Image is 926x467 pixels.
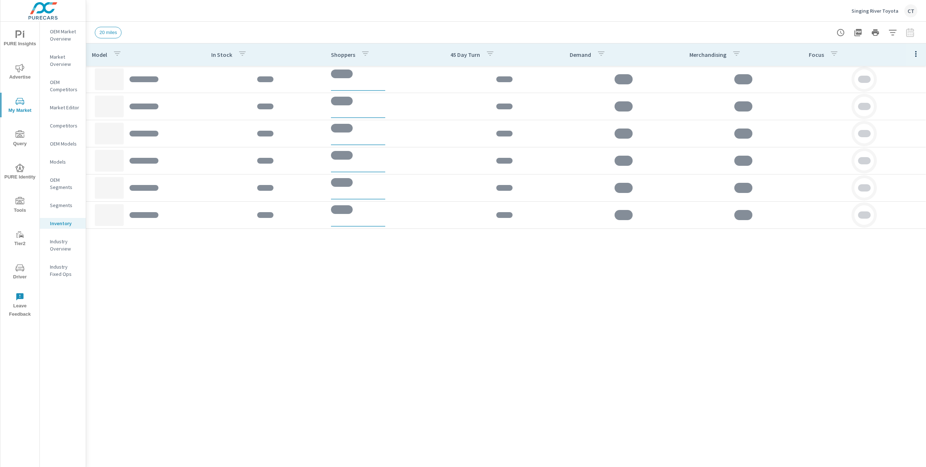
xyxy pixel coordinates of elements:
span: 20 miles [95,30,121,35]
p: Merchandising [689,51,726,58]
div: OEM Segments [40,174,86,193]
span: Tools [3,197,37,215]
div: Industry Overview [40,236,86,254]
button: Print Report [868,25,883,40]
p: OEM Market Overview [50,28,80,42]
div: Inventory [40,218,86,229]
p: Industry Overview [50,238,80,252]
p: OEM Competitors [50,79,80,93]
p: Industry Fixed Ops [50,263,80,278]
p: In Stock [211,51,232,58]
span: Tier2 [3,230,37,248]
p: Model [92,51,107,58]
div: OEM Models [40,138,86,149]
p: Segments [50,202,80,209]
div: CT [904,4,917,17]
button: Apply Filters [885,25,900,40]
div: Market Overview [40,51,86,70]
p: Inventory [50,220,80,227]
div: Competitors [40,120,86,131]
div: Industry Fixed Ops [40,261,86,279]
button: "Export Report to PDF" [851,25,865,40]
span: Query [3,130,37,148]
span: PURE Insights [3,30,37,48]
div: Models [40,156,86,167]
p: Market Overview [50,53,80,68]
span: Leave Feedback [3,293,37,319]
p: OEM Models [50,140,80,147]
div: Segments [40,200,86,211]
p: Demand [570,51,591,58]
span: Advertise [3,64,37,81]
div: nav menu [0,22,39,321]
div: OEM Market Overview [40,26,86,44]
p: Competitors [50,122,80,129]
span: PURE Identity [3,164,37,181]
div: OEM Competitors [40,77,86,95]
span: My Market [3,97,37,115]
p: Singing River Toyota [851,8,899,14]
p: Focus [809,51,824,58]
p: OEM Segments [50,176,80,191]
p: Shoppers [331,51,355,58]
p: 45 Day Turn [450,51,480,58]
p: Market Editor [50,104,80,111]
span: Driver [3,264,37,281]
p: Models [50,158,80,165]
div: Market Editor [40,102,86,113]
